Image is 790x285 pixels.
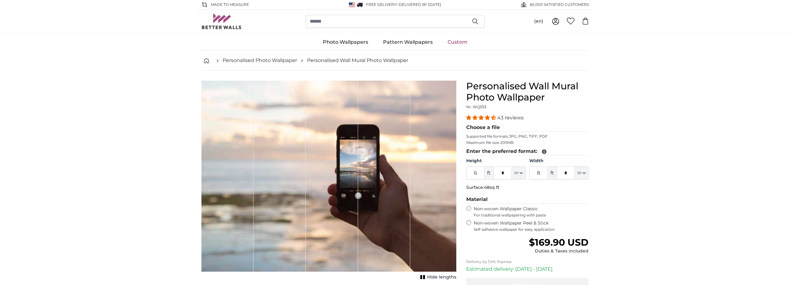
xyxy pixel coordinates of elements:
span: ft [485,167,493,180]
div: Duties & Taxes included [529,248,589,254]
span: FREE delivery! [366,2,397,7]
span: 43 reviews [497,115,524,121]
legend: Material [466,196,589,203]
span: Nr. WQ553 [466,105,486,109]
label: Non-woven Wallpaper Peel & Stick [474,220,589,232]
p: Estimated delivery: [DATE] - [DATE] [466,265,589,273]
span: Hide lengths [427,274,456,280]
p: Maximum file size 200MB. [466,140,589,145]
a: Custom [440,34,475,50]
span: For traditional wallpapering with paste [474,213,589,218]
h1: Personalised Wall Mural Photo Wallpaper [466,81,589,103]
div: 1 of 1 [201,81,456,282]
button: in [575,167,589,180]
nav: breadcrumbs [201,51,589,71]
span: Self-adhesive wallpaper for easy application [474,227,589,232]
span: 4.40 stars [466,115,497,121]
label: Height [466,158,526,164]
span: $169.90 USD [529,237,589,248]
a: Personalised Wall Mural Photo Wallpaper [307,57,408,64]
button: in [512,167,526,180]
legend: Enter the preferred format: [466,148,589,155]
label: Width [529,158,589,164]
span: ft [548,167,557,180]
span: Delivered by [DATE] [399,2,441,7]
span: 48sq ft [484,185,499,190]
img: Betterwalls [201,13,242,29]
a: Photo Wallpapers [315,34,376,50]
span: in [514,170,518,176]
a: Personalised Photo Wallpaper [223,57,297,64]
p: Surface: [466,185,589,191]
span: Made to Measure [211,2,249,7]
span: in [577,170,581,176]
span: 60,000 SATISFIED CUSTOMERS [530,2,589,7]
button: Hide lengths [418,273,456,282]
p: Delivery by DHL Express [466,259,589,264]
legend: Choose a file [466,124,589,131]
img: United States [349,2,355,7]
span: - [397,2,441,7]
button: (en) [529,16,548,27]
label: Non-woven Wallpaper Classic [474,206,589,218]
a: Pattern Wallpapers [376,34,440,50]
p: Supported file formats JPG, PNG, TIFF, PDF [466,134,589,139]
